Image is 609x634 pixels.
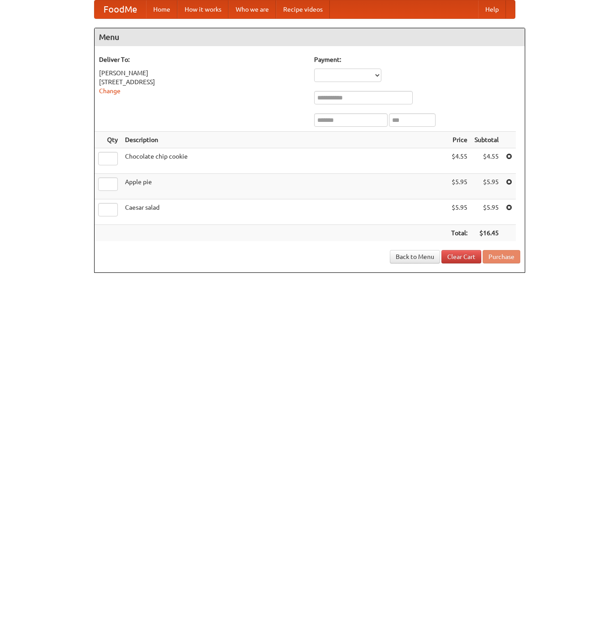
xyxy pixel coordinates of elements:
[121,148,448,174] td: Chocolate chip cookie
[471,199,502,225] td: $5.95
[95,28,525,46] h4: Menu
[99,87,121,95] a: Change
[471,174,502,199] td: $5.95
[314,55,520,64] h5: Payment:
[478,0,506,18] a: Help
[121,174,448,199] td: Apple pie
[99,78,305,86] div: [STREET_ADDRESS]
[471,148,502,174] td: $4.55
[276,0,330,18] a: Recipe videos
[390,250,440,263] a: Back to Menu
[146,0,177,18] a: Home
[471,225,502,242] th: $16.45
[99,69,305,78] div: [PERSON_NAME]
[229,0,276,18] a: Who we are
[483,250,520,263] button: Purchase
[471,132,502,148] th: Subtotal
[448,174,471,199] td: $5.95
[448,148,471,174] td: $4.55
[121,132,448,148] th: Description
[448,225,471,242] th: Total:
[121,199,448,225] td: Caesar salad
[441,250,481,263] a: Clear Cart
[95,0,146,18] a: FoodMe
[99,55,305,64] h5: Deliver To:
[95,132,121,148] th: Qty
[177,0,229,18] a: How it works
[448,132,471,148] th: Price
[448,199,471,225] td: $5.95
